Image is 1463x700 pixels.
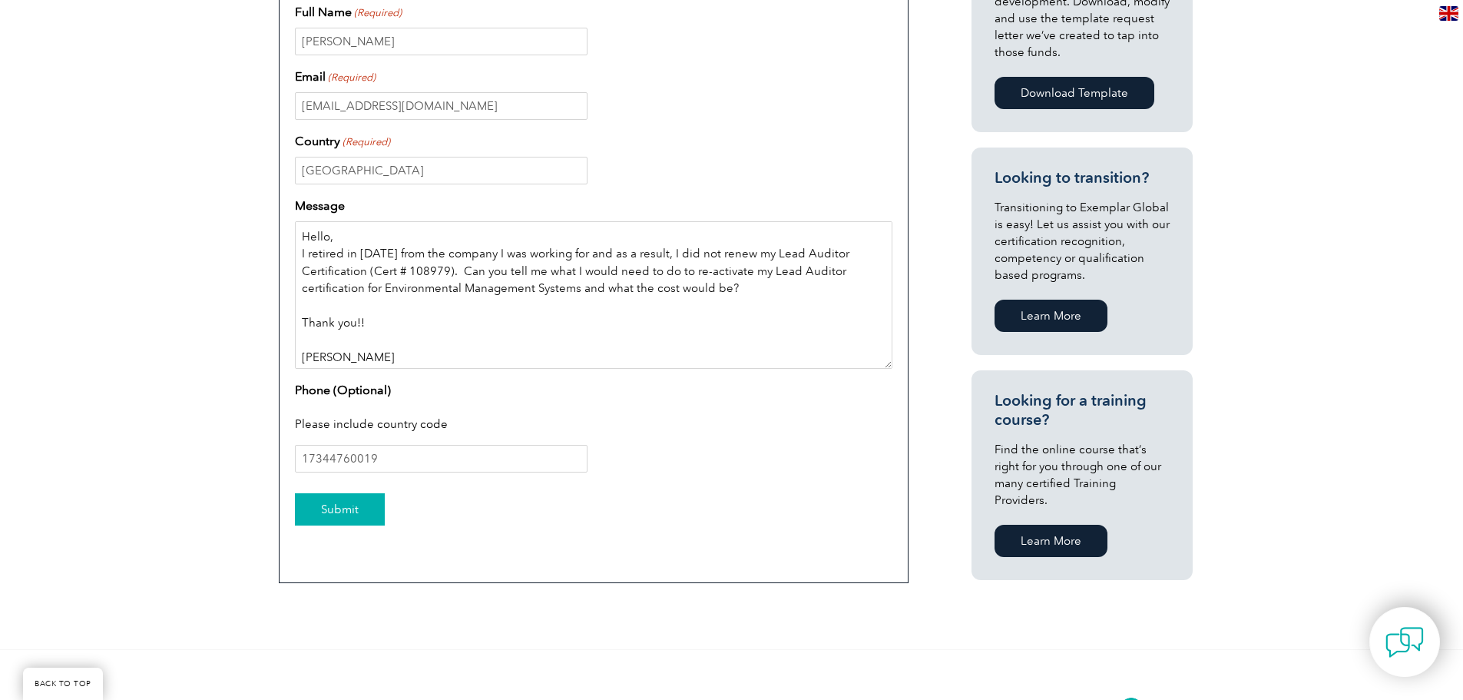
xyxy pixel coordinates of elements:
label: Email [295,68,376,86]
a: Download Template [995,77,1154,109]
span: (Required) [341,134,390,150]
div: Please include country code [295,406,892,446]
label: Country [295,132,390,151]
label: Message [295,197,345,215]
a: BACK TO TOP [23,668,103,700]
a: Learn More [995,300,1107,332]
label: Phone (Optional) [295,381,391,400]
input: Submit [295,493,385,526]
a: Learn More [995,525,1107,557]
h3: Looking to transition? [995,168,1170,187]
p: Find the online course that’s right for you through one of our many certified Training Providers. [995,441,1170,509]
span: (Required) [353,5,402,21]
h3: Looking for a training course? [995,391,1170,430]
span: (Required) [326,70,376,85]
p: Transitioning to Exemplar Global is easy! Let us assist you with our certification recognition, c... [995,199,1170,284]
label: Full Name [295,3,402,22]
img: contact-chat.png [1385,623,1424,662]
img: en [1439,6,1458,21]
